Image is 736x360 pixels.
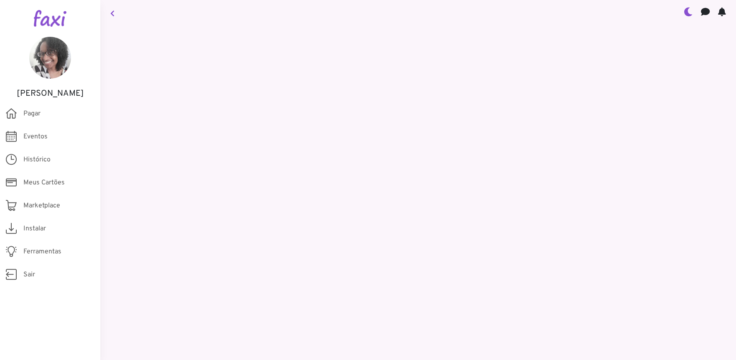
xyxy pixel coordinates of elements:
span: Ferramentas [23,247,61,257]
span: Meus Cartões [23,178,65,188]
h5: [PERSON_NAME] [13,89,88,99]
span: Pagar [23,109,41,119]
span: Instalar [23,224,46,234]
span: Marketplace [23,201,60,211]
span: Eventos [23,132,48,142]
span: Sair [23,270,35,280]
span: Histórico [23,155,51,165]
